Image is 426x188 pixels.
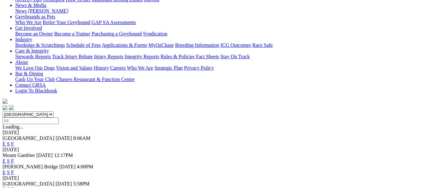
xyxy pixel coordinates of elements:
span: 4:00PM [77,164,93,169]
a: S [7,141,10,147]
a: Schedule of Fees [66,42,101,48]
a: Who We Are [127,65,153,71]
div: Industry [15,42,423,48]
a: Breeding Information [175,42,219,48]
span: Mount Gambier [3,153,35,158]
a: Become an Owner [15,31,53,36]
a: Privacy Policy [184,65,214,71]
div: Care & Integrity [15,54,423,60]
a: News [15,8,27,14]
img: twitter.svg [9,105,14,110]
img: facebook.svg [3,105,8,110]
a: Strategic Plan [154,65,183,71]
div: Bar & Dining [15,77,423,82]
input: Select date [3,117,59,124]
a: E [3,170,6,175]
a: Care & Integrity [15,48,49,53]
a: Login To Blackbook [15,88,57,93]
a: Purchasing a Greyhound [92,31,142,36]
a: Integrity Reports [125,54,159,59]
a: Stewards Reports [15,54,51,59]
div: Get Involved [15,31,423,37]
span: [DATE] [36,153,53,158]
a: F [11,170,14,175]
a: Greyhounds as Pets [15,14,55,19]
a: Careers [110,65,126,71]
a: News & Media [15,3,46,8]
a: Cash Up Your Club [15,77,55,82]
a: Vision and Values [56,65,92,71]
a: ICG Outcomes [220,42,251,48]
span: 5:58PM [73,181,90,186]
span: [GEOGRAPHIC_DATA] [3,135,54,141]
a: E [3,141,6,147]
a: Get Involved [15,25,42,31]
div: About [15,65,423,71]
span: 12:17PM [54,153,73,158]
span: Loading... [3,124,23,129]
div: [DATE] [3,175,423,181]
a: Track Injury Rebate [52,54,93,59]
a: Syndication [143,31,167,36]
span: [DATE] [56,181,72,186]
div: Greyhounds as Pets [15,20,423,25]
a: F [11,158,14,164]
a: S [7,170,10,175]
a: E [3,158,6,164]
a: [PERSON_NAME] [28,8,68,14]
a: We Love Our Dogs [15,65,55,71]
a: MyOzChase [148,42,174,48]
img: logo-grsa-white.png [3,99,8,104]
a: Bookings & Scratchings [15,42,65,48]
a: Bar & Dining [15,71,43,76]
a: GAP SA Assessments [92,20,136,25]
a: Applications & Forms [102,42,147,48]
a: Race Safe [252,42,272,48]
span: 8:06AM [73,135,90,141]
a: S [7,158,10,164]
div: [DATE] [3,130,423,135]
span: [DATE] [59,164,76,169]
a: Contact GRSA [15,82,46,88]
a: About [15,60,28,65]
a: History [94,65,109,71]
a: Fact Sheets [196,54,219,59]
a: Chasers Restaurant & Function Centre [56,77,134,82]
span: [GEOGRAPHIC_DATA] [3,181,54,186]
span: [PERSON_NAME] Bridge [3,164,58,169]
a: Stay On Track [220,54,250,59]
div: News & Media [15,8,423,14]
div: [DATE] [3,147,423,153]
a: Injury Reports [94,54,123,59]
a: Retire Your Greyhound [43,20,90,25]
a: Become a Trainer [54,31,90,36]
a: Industry [15,37,32,42]
a: Rules & Policies [161,54,195,59]
span: [DATE] [56,135,72,141]
a: F [11,141,14,147]
a: Who We Are [15,20,42,25]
